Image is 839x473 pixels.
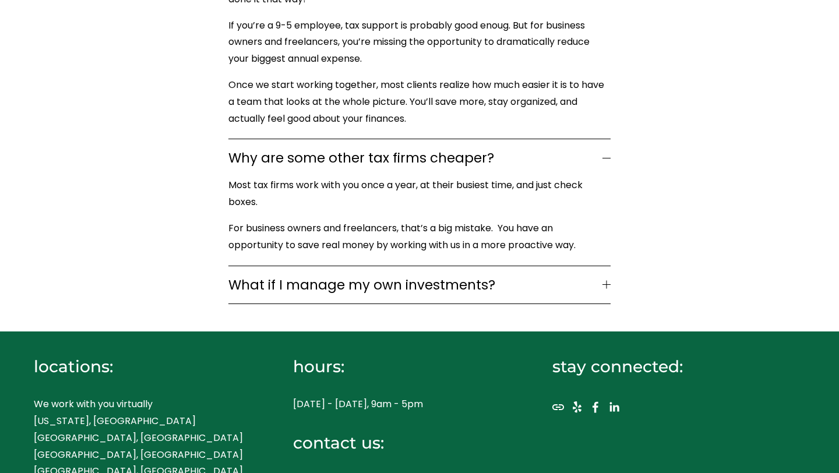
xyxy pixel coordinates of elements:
[293,396,514,413] p: [DATE] - [DATE], 9am - 5pm
[34,355,255,377] h4: locations:
[228,266,611,303] button: What if I manage my own investments?
[293,355,514,377] h4: hours:
[552,401,564,413] a: URL
[608,401,620,413] a: LinkedIn
[228,220,605,254] p: For business owners and freelancers, that’s a big mistake. You have an opportunity to save real m...
[228,77,605,127] p: Once we start working together, most clients realize how much easier it is to have a team that lo...
[590,401,601,413] a: Facebook
[552,355,773,377] h4: stay connected:
[228,139,611,177] button: Why are some other tax firms cheaper?
[293,432,514,454] h4: contact us:
[228,17,605,68] p: If you’re a 9-5 employee, tax support is probably good enoug. But for business owners and freelan...
[571,401,583,413] a: Yelp
[228,148,603,168] span: Why are some other tax firms cheaper?
[228,177,611,265] div: Why are some other tax firms cheaper?
[228,275,603,295] span: What if I manage my own investments?
[228,177,605,211] p: Most tax firms work with you once a year, at their busiest time, and just check boxes.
